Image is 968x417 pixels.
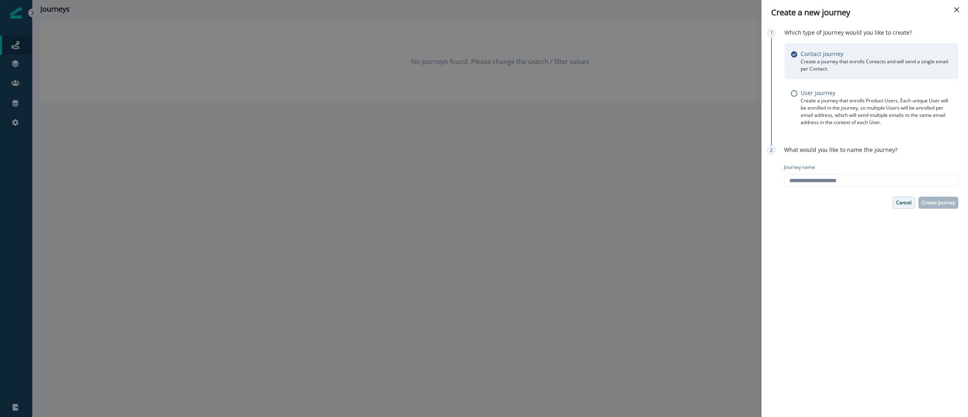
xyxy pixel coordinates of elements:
p: 1 [770,29,773,37]
p: What would you like to name the journey? [784,145,897,154]
p: Create a journey that enrolls Product Users. Each unique User will be enrolled in the journey, so... [801,97,952,126]
p: Create journey [922,200,955,205]
p: Which type of Journey would you like to create? [784,28,912,37]
button: Cancel [893,197,915,209]
button: Create journey [918,197,958,209]
p: User journey [801,89,835,97]
div: Create a new journey [771,6,958,19]
p: Contact journey [801,50,843,58]
p: Create a journey that enrolls Contacts and will send a single email per Contact. [801,58,952,73]
button: Close [950,3,963,16]
p: Cancel [896,200,912,205]
p: Journey name [784,164,815,171]
p: 2 [770,147,773,154]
